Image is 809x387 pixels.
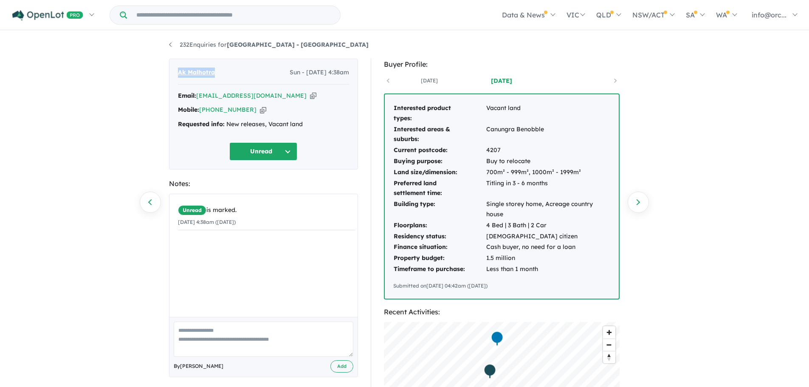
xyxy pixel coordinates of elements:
[393,76,465,85] a: [DATE]
[486,178,610,199] td: Titling in 3 - 6 months
[169,178,358,189] div: Notes:
[603,351,615,363] button: Reset bearing to north
[393,242,486,253] td: Finance situation:
[486,145,610,156] td: 4207
[393,124,486,145] td: Interested areas & suburbs:
[393,156,486,167] td: Buying purpose:
[384,59,620,70] div: Buyer Profile:
[178,68,215,78] span: Ak Malhotra
[486,156,610,167] td: Buy to relocate
[393,145,486,156] td: Current postcode:
[486,167,610,178] td: 700m² - 999m², 1000m² - 1999m²
[393,231,486,242] td: Residency status:
[129,6,338,24] input: Try estate name, suburb, builder or developer
[290,68,349,78] span: Sun - [DATE] 4:38am
[486,124,610,145] td: Canungra Benobble
[393,264,486,275] td: Timeframe to purchase:
[227,41,369,48] strong: [GEOGRAPHIC_DATA] - [GEOGRAPHIC_DATA]
[486,220,610,231] td: 4 Bed | 3 Bath | 2 Car
[178,92,196,99] strong: Email:
[229,142,297,161] button: Unread
[393,282,610,290] div: Submitted on [DATE] 04:42am ([DATE])
[174,362,223,370] span: By [PERSON_NAME]
[486,199,610,220] td: Single storey home, Acreage country house
[178,120,225,128] strong: Requested info:
[178,205,355,215] div: is marked.
[330,360,353,373] button: Add
[196,92,307,99] a: [EMAIL_ADDRESS][DOMAIN_NAME]
[393,199,486,220] td: Building type:
[393,253,486,264] td: Property budget:
[393,178,486,199] td: Preferred land settlement time:
[178,219,236,225] small: [DATE] 4:38am ([DATE])
[483,363,496,379] div: Map marker
[178,106,199,113] strong: Mobile:
[393,167,486,178] td: Land size/dimension:
[393,103,486,124] td: Interested product types:
[178,205,206,215] span: Unread
[486,253,610,264] td: 1.5 million
[486,264,610,275] td: Less than 1 month
[260,105,266,114] button: Copy
[486,231,610,242] td: [DEMOGRAPHIC_DATA] citizen
[603,339,615,351] span: Zoom out
[486,242,610,253] td: Cash buyer, no need for a loan
[199,106,257,113] a: [PHONE_NUMBER]
[384,306,620,318] div: Recent Activities:
[603,326,615,339] button: Zoom in
[490,331,503,346] div: Map marker
[603,339,615,351] button: Zoom out
[178,119,349,130] div: New releases, Vacant land
[169,41,369,48] a: 232Enquiries for[GEOGRAPHIC_DATA] - [GEOGRAPHIC_DATA]
[310,91,316,100] button: Copy
[752,11,786,19] span: info@orc...
[465,76,538,85] a: [DATE]
[486,103,610,124] td: Vacant land
[393,220,486,231] td: Floorplans:
[169,40,640,50] nav: breadcrumb
[12,10,83,21] img: Openlot PRO Logo White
